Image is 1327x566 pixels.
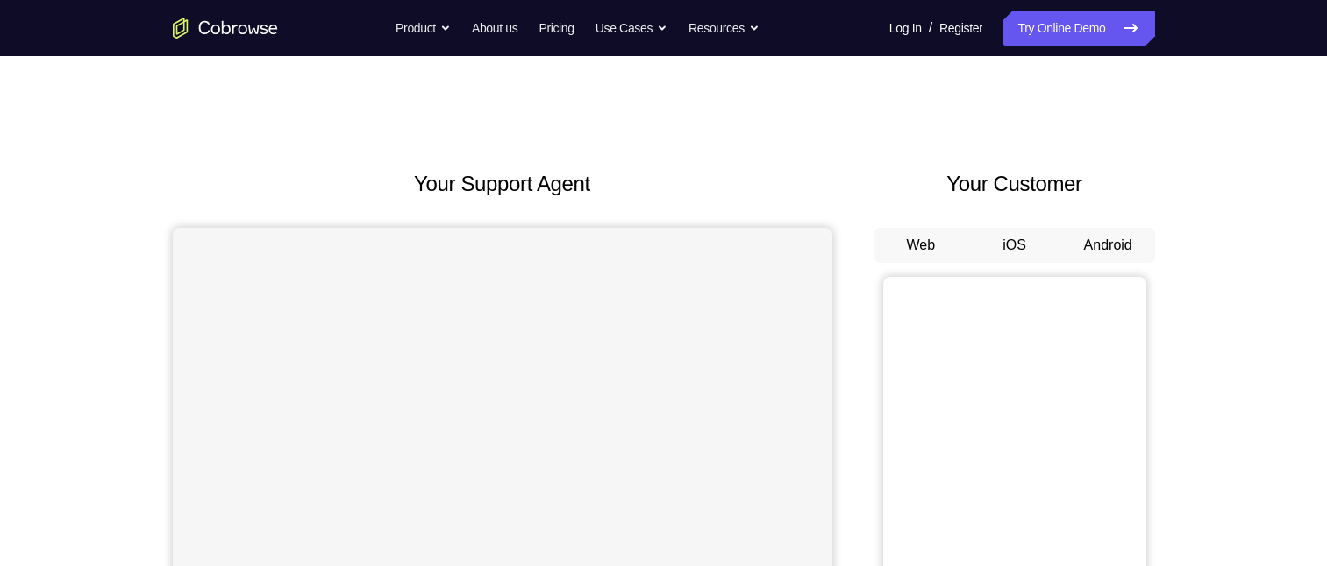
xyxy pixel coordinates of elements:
[173,168,832,200] h2: Your Support Agent
[874,228,968,263] button: Web
[688,11,760,46] button: Resources
[173,18,278,39] a: Go to the home page
[939,11,982,46] a: Register
[539,11,574,46] a: Pricing
[929,18,932,39] span: /
[396,11,451,46] button: Product
[1003,11,1154,46] a: Try Online Demo
[1061,228,1155,263] button: Android
[596,11,667,46] button: Use Cases
[889,11,922,46] a: Log In
[472,11,517,46] a: About us
[874,168,1155,200] h2: Your Customer
[967,228,1061,263] button: iOS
